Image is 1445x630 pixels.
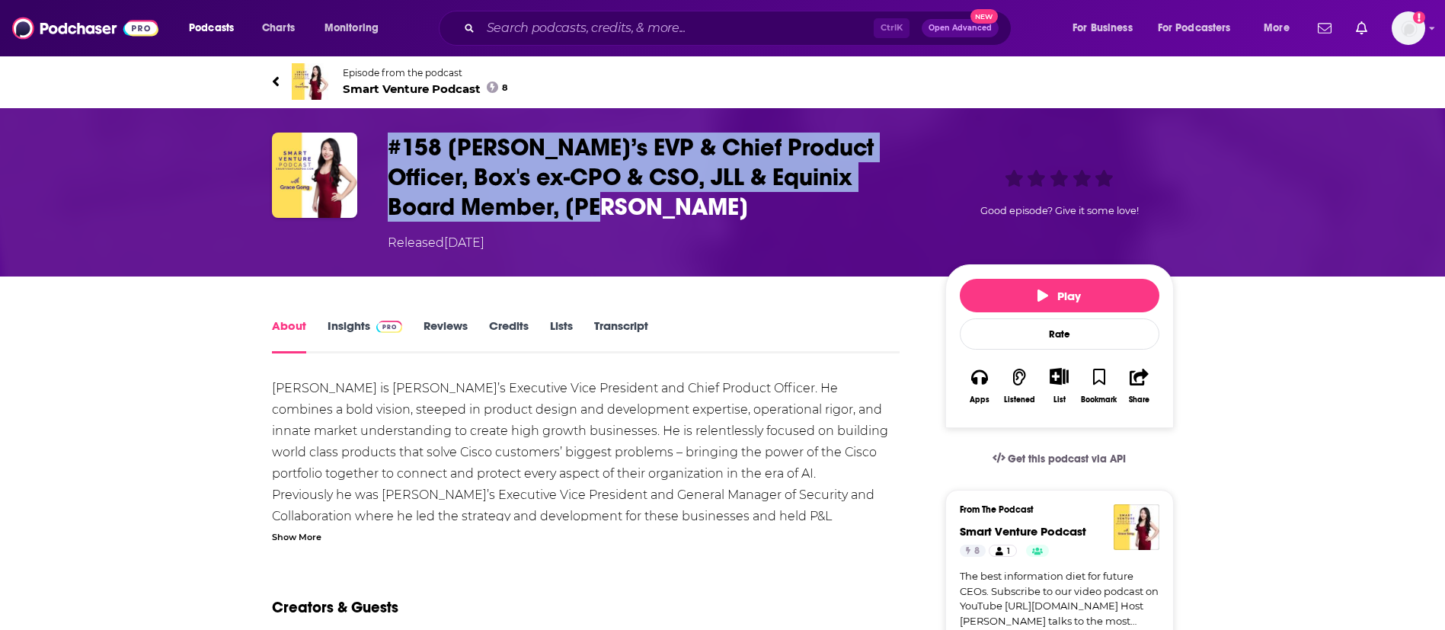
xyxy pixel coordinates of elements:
[1081,395,1117,405] div: Bookmark
[970,395,989,405] div: Apps
[960,318,1159,350] div: Rate
[272,63,1174,100] a: Smart Venture PodcastEpisode from the podcastSmart Venture Podcast8
[960,524,1086,539] a: Smart Venture Podcast
[1044,368,1075,385] button: Show More Button
[1392,11,1425,45] img: User Profile
[1312,15,1338,41] a: Show notifications dropdown
[1037,289,1081,303] span: Play
[1158,18,1231,39] span: For Podcasters
[343,82,508,96] span: Smart Venture Podcast
[1148,16,1253,40] button: open menu
[453,11,1026,46] div: Search podcasts, credits, & more...
[989,545,1016,557] a: 1
[874,18,910,38] span: Ctrl K
[272,598,398,617] h2: Creators & Guests
[929,24,992,32] span: Open Advanced
[376,321,403,333] img: Podchaser Pro
[960,569,1159,628] a: The best information diet for future CEOs. Subscribe to our video podcast on YouTube [URL][DOMAIN...
[1053,395,1066,405] div: List
[262,18,295,39] span: Charts
[1392,11,1425,45] button: Show profile menu
[1039,358,1079,414] div: Show More ButtonList
[189,18,234,39] span: Podcasts
[272,133,357,218] img: #158 Cisco’s EVP & Chief Product Officer, Box's ex-CPO & CSO, JLL & Equinix Board Member, Jeetu P...
[1119,358,1159,414] button: Share
[922,19,999,37] button: Open AdvancedNew
[1350,15,1373,41] a: Show notifications dropdown
[1114,504,1159,550] img: Smart Venture Podcast
[970,9,998,24] span: New
[960,545,986,557] a: 8
[960,504,1147,515] h3: From The Podcast
[12,14,158,43] img: Podchaser - Follow, Share and Rate Podcasts
[960,358,999,414] button: Apps
[314,16,398,40] button: open menu
[1392,11,1425,45] span: Logged in as mindyn
[980,205,1139,216] span: Good episode? Give it some love!
[328,318,403,353] a: InsightsPodchaser Pro
[1008,453,1126,465] span: Get this podcast via API
[1413,11,1425,24] svg: Add a profile image
[1004,395,1035,405] div: Listened
[999,358,1039,414] button: Listened
[178,16,254,40] button: open menu
[1073,18,1133,39] span: For Business
[594,318,648,353] a: Transcript
[343,67,508,78] span: Episode from the podcast
[960,279,1159,312] button: Play
[502,85,507,91] span: 8
[1129,395,1149,405] div: Share
[1253,16,1309,40] button: open menu
[324,18,379,39] span: Monitoring
[424,318,468,353] a: Reviews
[1079,358,1119,414] button: Bookmark
[252,16,304,40] a: Charts
[550,318,573,353] a: Lists
[980,440,1139,478] a: Get this podcast via API
[489,318,529,353] a: Credits
[974,544,980,559] span: 8
[292,63,328,100] img: Smart Venture Podcast
[481,16,874,40] input: Search podcasts, credits, & more...
[388,133,921,222] h1: #158 Cisco’s EVP & Chief Product Officer, Box's ex-CPO & CSO, JLL & Equinix Board Member, Jeetu P...
[388,234,484,252] div: Released [DATE]
[272,318,306,353] a: About
[1007,544,1010,559] span: 1
[1264,18,1290,39] span: More
[1062,16,1152,40] button: open menu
